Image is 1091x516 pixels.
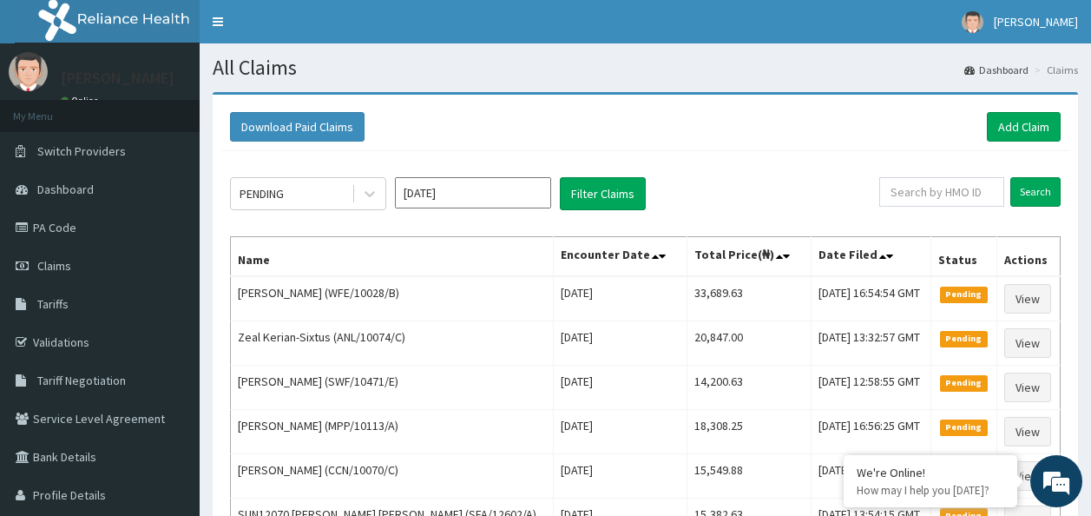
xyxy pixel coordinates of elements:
[687,276,812,321] td: 33,689.63
[962,11,983,33] img: User Image
[553,276,687,321] td: [DATE]
[687,454,812,499] td: 15,549.88
[1030,63,1078,77] li: Claims
[812,454,931,499] td: [DATE] 16:46:35 GMT
[553,410,687,454] td: [DATE]
[987,112,1061,142] a: Add Claim
[553,366,687,410] td: [DATE]
[1004,328,1051,358] a: View
[940,287,988,302] span: Pending
[812,321,931,366] td: [DATE] 13:32:57 GMT
[231,237,554,277] th: Name
[857,483,1004,498] p: How may I help you today?
[1004,461,1051,491] a: View
[812,410,931,454] td: [DATE] 16:56:25 GMT
[1004,373,1051,402] a: View
[812,276,931,321] td: [DATE] 16:54:54 GMT
[994,14,1078,30] span: [PERSON_NAME]
[687,366,812,410] td: 14,200.63
[560,177,646,210] button: Filter Claims
[940,375,988,391] span: Pending
[37,143,126,159] span: Switch Providers
[231,321,554,366] td: Zeal Kerian-Sixtus (ANL/10074/C)
[240,185,284,202] div: PENDING
[553,237,687,277] th: Encounter Date
[687,410,812,454] td: 18,308.25
[553,321,687,366] td: [DATE]
[1010,177,1061,207] input: Search
[812,237,931,277] th: Date Filed
[879,177,1004,207] input: Search by HMO ID
[231,276,554,321] td: [PERSON_NAME] (WFE/10028/B)
[812,366,931,410] td: [DATE] 12:58:55 GMT
[940,331,988,347] span: Pending
[395,177,551,208] input: Select Month and Year
[37,258,71,274] span: Claims
[687,321,812,366] td: 20,847.00
[964,63,1029,77] a: Dashboard
[37,373,126,388] span: Tariff Negotiation
[553,454,687,499] td: [DATE]
[1004,284,1051,314] a: View
[687,237,812,277] th: Total Price(₦)
[940,420,988,435] span: Pending
[231,410,554,454] td: [PERSON_NAME] (MPP/10113/A)
[857,465,1004,480] div: We're Online!
[230,112,365,142] button: Download Paid Claims
[213,56,1078,79] h1: All Claims
[931,237,997,277] th: Status
[231,454,554,499] td: [PERSON_NAME] (CCN/10070/C)
[231,366,554,410] td: [PERSON_NAME] (SWF/10471/E)
[996,237,1060,277] th: Actions
[1004,417,1051,447] a: View
[37,182,94,197] span: Dashboard
[37,296,69,312] span: Tariffs
[61,95,102,107] a: Online
[61,70,174,86] p: [PERSON_NAME]
[9,52,48,91] img: User Image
